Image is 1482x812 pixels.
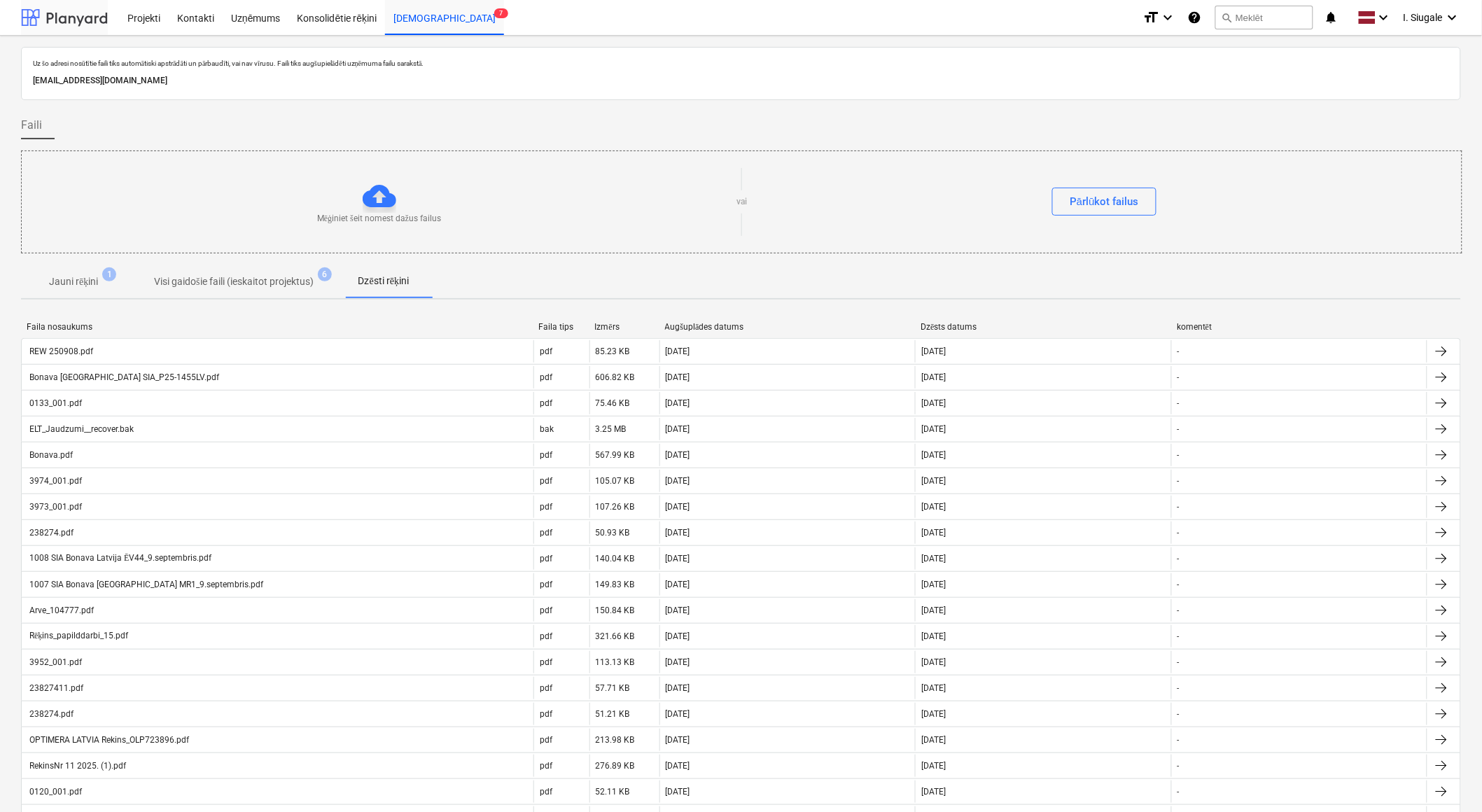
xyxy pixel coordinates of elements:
[595,322,654,332] div: Izmērs
[358,274,409,288] p: Dzēsti rēķini
[1177,709,1180,719] div: -
[736,196,747,208] p: vai
[921,709,946,719] div: [DATE]
[1444,9,1461,26] i: keyboard_arrow_down
[921,346,946,356] div: [DATE]
[33,59,1449,68] p: Uz šo adresi nosūtītie faili tiks automātiski apstrādāti un pārbaudīti, vai nav vīrusu. Faili tik...
[921,761,946,771] div: [DATE]
[1177,631,1180,641] div: -
[540,372,552,382] div: pdf
[494,8,508,18] span: 7
[596,657,635,667] div: 113.13 KB
[27,553,211,563] div: 1008 SIA Bonava Latvija ĒV44_9.septembris.pdf
[596,372,635,382] div: 606.82 KB
[921,735,946,745] div: [DATE]
[1177,372,1180,382] div: -
[27,580,263,589] div: 1007 SIA Bonava [GEOGRAPHIC_DATA] MR1_9.septembris.pdf
[540,657,552,667] div: pdf
[596,735,635,745] div: 213.98 KB
[666,735,690,745] div: [DATE]
[27,605,94,615] div: Arve_104777.pdf
[27,787,82,797] div: 0120_001.pdf
[317,213,441,225] p: Mēģiniet šeit nomest dažus failus
[1222,12,1233,23] span: search
[27,709,74,719] div: 238274.pdf
[1177,424,1180,434] div: -
[27,502,82,512] div: 3973_001.pdf
[1177,476,1180,486] div: -
[540,580,552,589] div: pdf
[596,709,630,719] div: 51.21 KB
[540,761,552,771] div: pdf
[1187,9,1201,26] i: Zināšanu pamats
[27,346,93,356] div: REW 250908.pdf
[540,631,552,641] div: pdf
[596,605,635,615] div: 150.84 KB
[666,683,690,693] div: [DATE]
[21,117,42,134] span: Faili
[27,398,82,408] div: 0133_001.pdf
[666,580,690,589] div: [DATE]
[596,476,635,486] div: 105.07 KB
[49,274,98,289] p: Jauni rēķini
[596,580,635,589] div: 149.83 KB
[921,683,946,693] div: [DATE]
[921,580,946,589] div: [DATE]
[666,502,690,512] div: [DATE]
[921,502,946,512] div: [DATE]
[666,424,690,434] div: [DATE]
[596,787,630,797] div: 52.11 KB
[1177,787,1180,797] div: -
[921,605,946,615] div: [DATE]
[666,528,690,538] div: [DATE]
[1177,450,1180,460] div: -
[21,150,1462,253] div: Mēģiniet šeit nomest dažus failusvaiPārlūkot failus
[540,735,552,745] div: pdf
[666,554,690,563] div: [DATE]
[27,761,126,771] div: RekinsNr 11 2025. (1).pdf
[540,424,554,434] div: bak
[1177,761,1180,771] div: -
[540,476,552,486] div: pdf
[666,372,690,382] div: [DATE]
[1177,580,1180,589] div: -
[596,528,630,538] div: 50.93 KB
[540,554,552,563] div: pdf
[666,787,690,797] div: [DATE]
[102,267,116,281] span: 1
[921,554,946,563] div: [DATE]
[596,424,627,434] div: 3.25 MB
[665,322,910,332] div: Augšuplādes datums
[666,631,690,641] div: [DATE]
[666,476,690,486] div: [DATE]
[1177,398,1180,408] div: -
[540,709,552,719] div: pdf
[1404,12,1443,23] span: I. Siugale
[921,528,946,538] div: [DATE]
[540,502,552,512] div: pdf
[1376,9,1392,26] i: keyboard_arrow_down
[1177,528,1180,538] div: -
[596,398,630,408] div: 75.46 KB
[1159,9,1176,26] i: keyboard_arrow_down
[921,450,946,460] div: [DATE]
[666,657,690,667] div: [DATE]
[921,476,946,486] div: [DATE]
[27,631,128,641] div: Rēķins_papilddarbi_15.pdf
[540,683,552,693] div: pdf
[1412,745,1482,812] iframe: Chat Widget
[921,424,946,434] div: [DATE]
[666,346,690,356] div: [DATE]
[27,372,219,382] div: Bonava [GEOGRAPHIC_DATA] SIA_P25-1455LV.pdf
[27,683,83,693] div: 23827411.pdf
[154,274,313,289] p: Visi gaidošie faili (ieskaitot projektus)
[921,398,946,408] div: [DATE]
[596,683,630,693] div: 57.71 KB
[1177,502,1180,512] div: -
[1177,735,1180,745] div: -
[596,554,635,563] div: 140.04 KB
[27,450,73,460] div: Bonava.pdf
[1177,683,1180,693] div: -
[596,761,635,771] div: 276.89 KB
